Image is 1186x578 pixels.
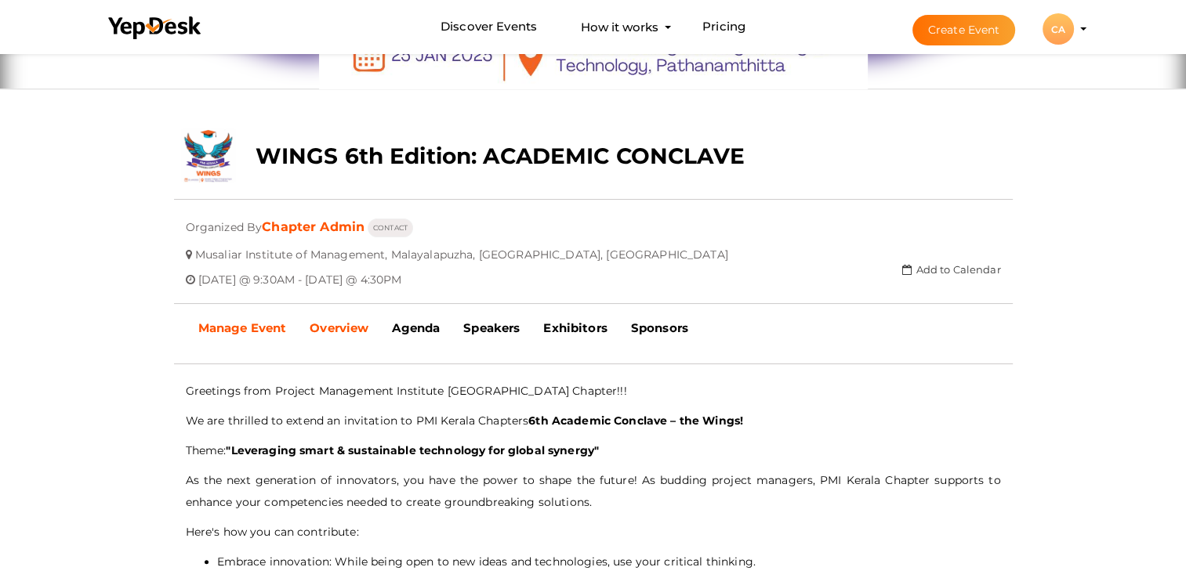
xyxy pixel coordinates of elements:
[186,380,1001,402] p: Greetings from Project Management Institute [GEOGRAPHIC_DATA] Chapter!!!
[576,13,663,42] button: How it works
[392,320,440,335] b: Agenda
[187,309,299,348] a: Manage Event
[1038,13,1079,45] button: CA
[256,143,745,169] b: WINGS 6th Edition: ACADEMIC CONCLAVE
[198,320,287,335] b: Manage Event
[380,309,452,348] a: Agenda
[1043,23,1074,35] profile-pic: CA
[452,309,531,348] a: Speakers
[186,521,1001,543] p: Here's how you can contribute:
[217,551,1001,573] li: Embrace innovation: While being open to new ideas and technologies, use your critical thinking.
[631,320,688,335] b: Sponsors
[310,320,368,335] b: Overview
[198,261,402,287] span: [DATE] @ 9:30AM - [DATE] @ 4:30PM
[1043,13,1074,45] div: CA
[195,236,728,262] span: Musaliar Institute of Management, Malayalapuzha, [GEOGRAPHIC_DATA], [GEOGRAPHIC_DATA]
[912,15,1016,45] button: Create Event
[262,219,365,234] a: Chapter Admin
[186,469,1001,513] p: As the next generation of innovators, you have the power to shape the future! As budding project ...
[702,13,745,42] a: Pricing
[186,410,1001,432] p: We are thrilled to extend an invitation to PMI Kerala Chapters
[463,320,520,335] b: Speakers
[543,320,607,335] b: Exhibitors
[368,219,413,237] button: CONTACT
[298,309,380,348] a: Overview
[441,13,537,42] a: Discover Events
[902,263,1000,276] a: Add to Calendar
[531,309,618,348] a: Exhibitors
[528,414,743,428] b: 6th Academic Conclave – the Wings!
[186,208,263,234] span: Organized By
[619,309,700,348] a: Sponsors
[226,443,599,457] b: "Leveraging smart & sustainable technology for global synergy"
[186,439,1001,461] p: Theme:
